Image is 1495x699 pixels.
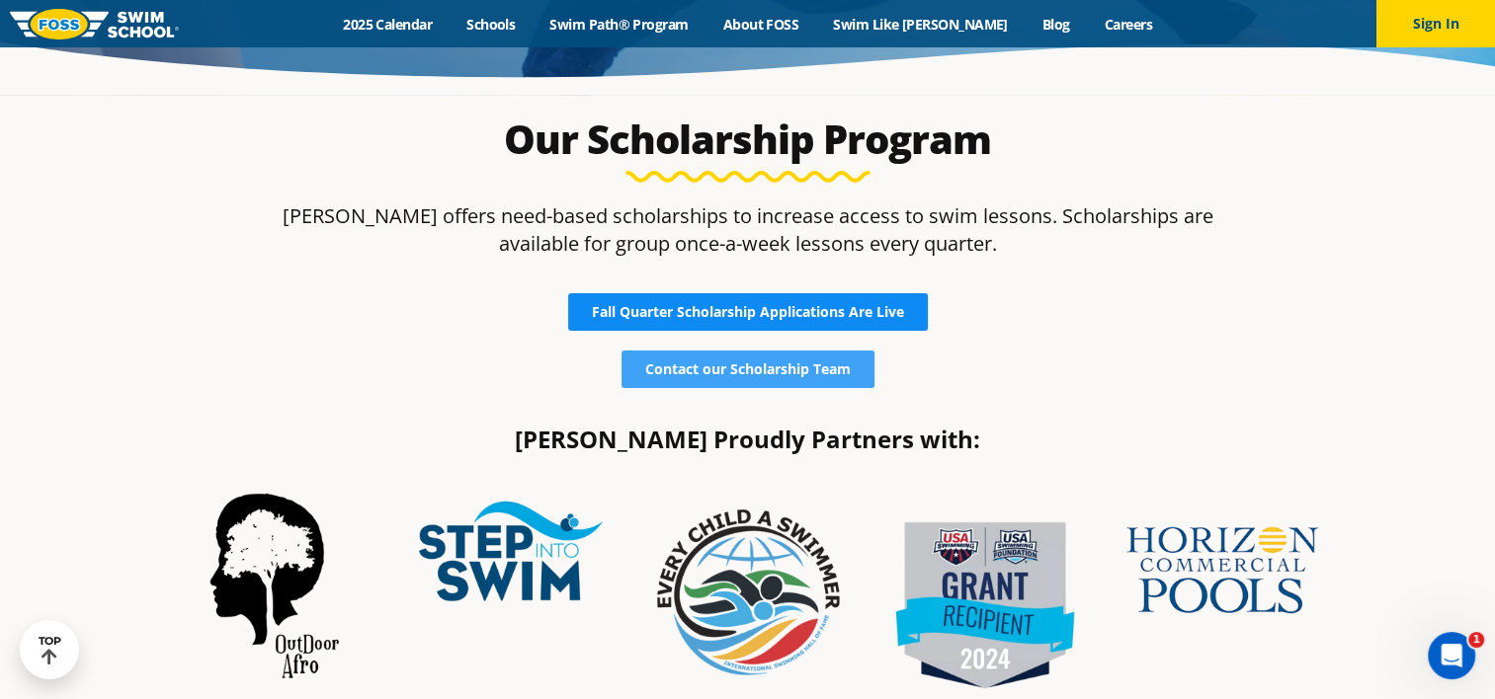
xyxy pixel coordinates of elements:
[165,427,1331,451] h4: [PERSON_NAME] Proudly Partners with:
[450,15,533,34] a: Schools
[282,202,1214,258] p: [PERSON_NAME] offers need-based scholarships to increase access to swim lessons. Scholarships are...
[706,15,816,34] a: About FOSS
[533,15,706,34] a: Swim Path® Program
[568,293,928,331] a: Fall Quarter Scholarship Applications Are Live
[39,635,61,665] div: TOP
[622,350,874,388] a: Contact our Scholarship Team
[1087,15,1169,34] a: Careers
[592,305,904,319] span: Fall Quarter Scholarship Applications Are Live
[816,15,1026,34] a: Swim Like [PERSON_NAME]
[326,15,450,34] a: 2025 Calendar
[282,116,1214,163] h2: Our Scholarship Program
[10,9,179,39] img: FOSS Swim School Logo
[1468,632,1484,648] span: 1
[645,362,851,376] span: Contact our Scholarship Team
[1428,632,1475,679] iframe: Intercom live chat
[1025,15,1087,34] a: Blog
